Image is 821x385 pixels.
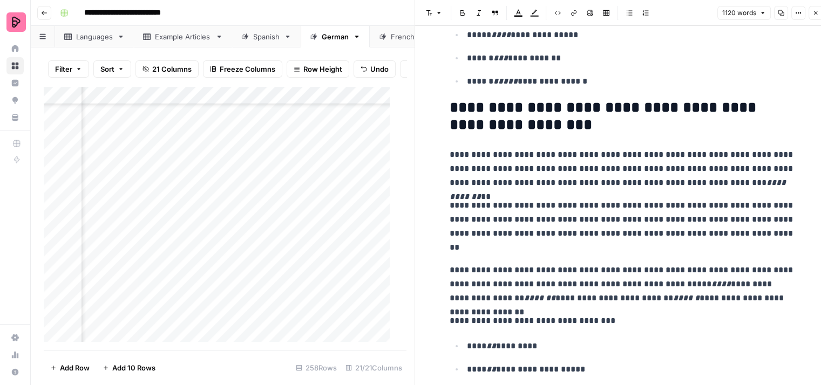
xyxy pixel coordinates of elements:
[93,60,131,78] button: Sort
[291,359,341,376] div: 258 Rows
[220,64,275,74] span: Freeze Columns
[152,64,192,74] span: 21 Columns
[301,26,370,47] a: German
[303,64,342,74] span: Row Height
[232,26,301,47] a: Spanish
[135,60,199,78] button: 21 Columns
[722,8,756,18] span: 1120 words
[100,64,114,74] span: Sort
[44,359,96,376] button: Add Row
[6,40,24,57] a: Home
[55,26,134,47] a: Languages
[112,362,155,373] span: Add 10 Rows
[6,12,26,32] img: Preply Logo
[6,346,24,363] a: Usage
[253,31,280,42] div: Spanish
[6,109,24,126] a: Your Data
[370,64,389,74] span: Undo
[354,60,396,78] button: Undo
[6,9,24,36] button: Workspace: Preply
[96,359,162,376] button: Add 10 Rows
[717,6,771,20] button: 1120 words
[48,60,89,78] button: Filter
[134,26,232,47] a: Example Articles
[341,359,406,376] div: 21/21 Columns
[6,74,24,92] a: Insights
[203,60,282,78] button: Freeze Columns
[370,26,436,47] a: French
[322,31,349,42] div: German
[6,92,24,109] a: Opportunities
[6,329,24,346] a: Settings
[287,60,349,78] button: Row Height
[76,31,113,42] div: Languages
[55,64,72,74] span: Filter
[155,31,211,42] div: Example Articles
[391,31,415,42] div: French
[6,57,24,74] a: Browse
[60,362,90,373] span: Add Row
[6,363,24,381] button: Help + Support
